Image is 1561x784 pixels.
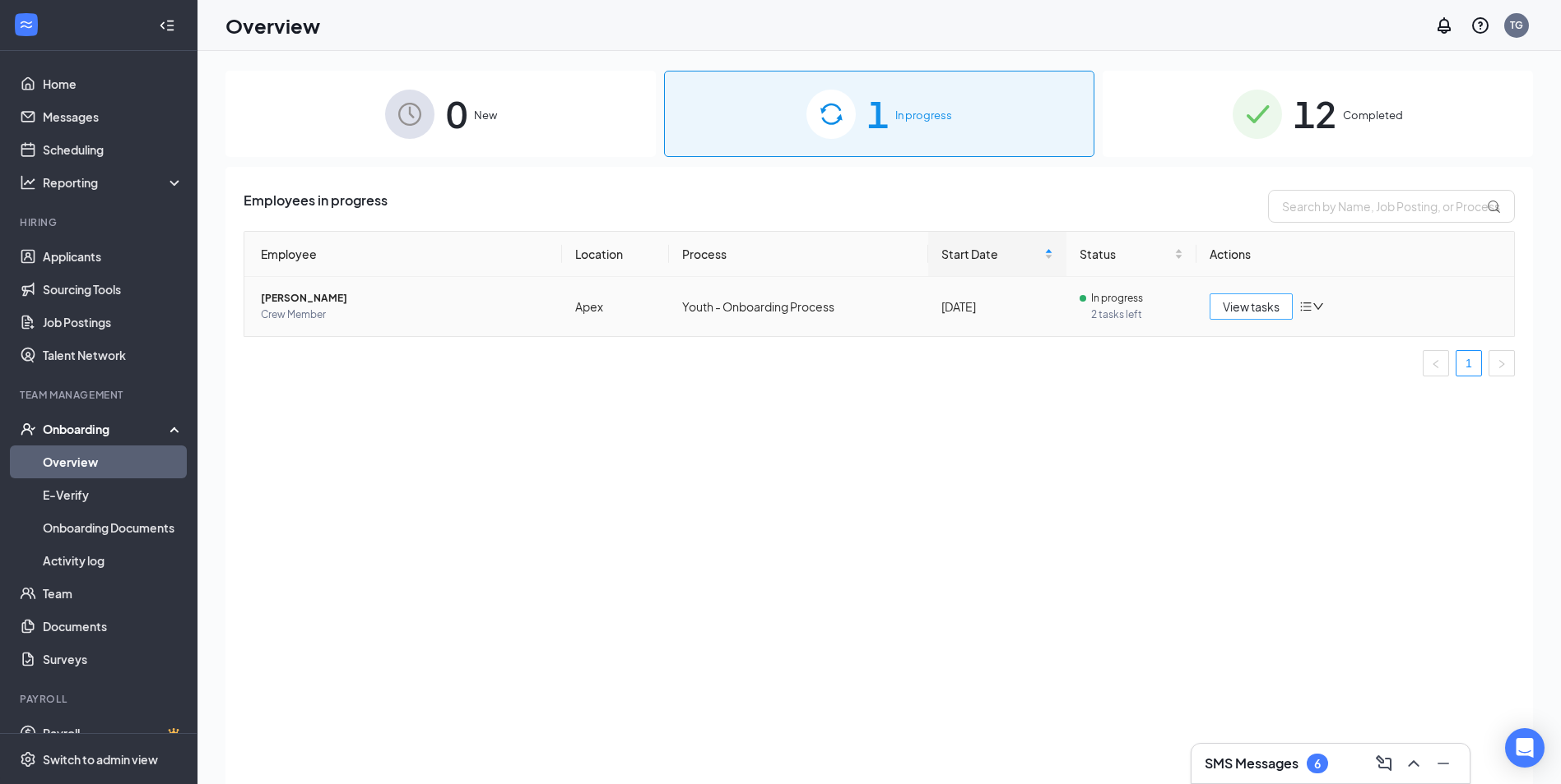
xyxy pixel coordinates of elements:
[20,751,36,768] svg: Settings
[1091,307,1183,323] span: 2 tasks left
[1489,350,1515,376] li: Next Page
[43,240,184,273] a: Applicants
[1268,190,1515,223] input: Search by Name, Job Posting, or Process
[1456,350,1482,376] li: 1
[261,290,549,307] span: [PERSON_NAME]
[1299,300,1312,313] span: bars
[1430,750,1456,777] button: Minimize
[43,478,184,511] a: E-Verify
[1401,750,1427,777] button: ChevronUp
[1314,757,1321,771] div: 6
[446,85,467,142] span: 0
[43,273,184,306] a: Sourcing Tools
[1404,754,1424,773] svg: ChevronUp
[43,511,184,544] a: Onboarding Documents
[895,107,952,123] span: In progress
[244,190,388,223] span: Employees in progress
[43,610,184,643] a: Documents
[474,107,497,123] span: New
[43,577,184,610] a: Team
[43,421,170,437] div: Onboarding
[562,277,670,336] td: Apex
[1470,16,1490,35] svg: QuestionInfo
[43,100,184,133] a: Messages
[1431,359,1441,369] span: left
[18,16,35,33] svg: WorkstreamLogo
[20,388,180,402] div: Team Management
[1434,16,1454,35] svg: Notifications
[1294,85,1336,142] span: 12
[1066,232,1196,277] th: Status
[1456,351,1481,376] a: 1
[1091,290,1143,307] span: In progress
[1423,350,1449,376] button: left
[867,85,889,142] span: 1
[1205,754,1299,772] h3: SMS Messages
[43,717,184,749] a: PayrollCrown
[244,232,562,277] th: Employee
[1505,728,1545,768] div: Open Intercom Messenger
[1497,359,1507,369] span: right
[1312,301,1324,312] span: down
[1343,107,1403,123] span: Completed
[43,133,184,166] a: Scheduling
[43,445,184,478] a: Overview
[1196,232,1514,277] th: Actions
[669,277,928,336] td: Youth - Onboarding Process
[159,17,175,34] svg: Collapse
[1210,293,1293,320] button: View tasks
[43,174,184,191] div: Reporting
[1510,18,1523,32] div: TG
[1080,245,1171,263] span: Status
[1371,750,1397,777] button: ComposeMessage
[941,297,1053,316] div: [DATE]
[43,544,184,577] a: Activity log
[225,12,320,39] h1: Overview
[20,174,36,191] svg: Analysis
[562,232,670,277] th: Location
[261,307,549,323] span: Crew Member
[43,67,184,100] a: Home
[43,339,184,371] a: Talent Network
[43,751,158,768] div: Switch to admin view
[43,306,184,339] a: Job Postings
[20,692,180,706] div: Payroll
[43,643,184,676] a: Surveys
[669,232,928,277] th: Process
[20,215,180,229] div: Hiring
[1489,350,1515,376] button: right
[1223,297,1280,316] span: View tasks
[941,245,1041,263] span: Start Date
[20,421,36,437] svg: UserCheck
[1423,350,1449,376] li: Previous Page
[1433,754,1453,773] svg: Minimize
[1374,754,1394,773] svg: ComposeMessage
